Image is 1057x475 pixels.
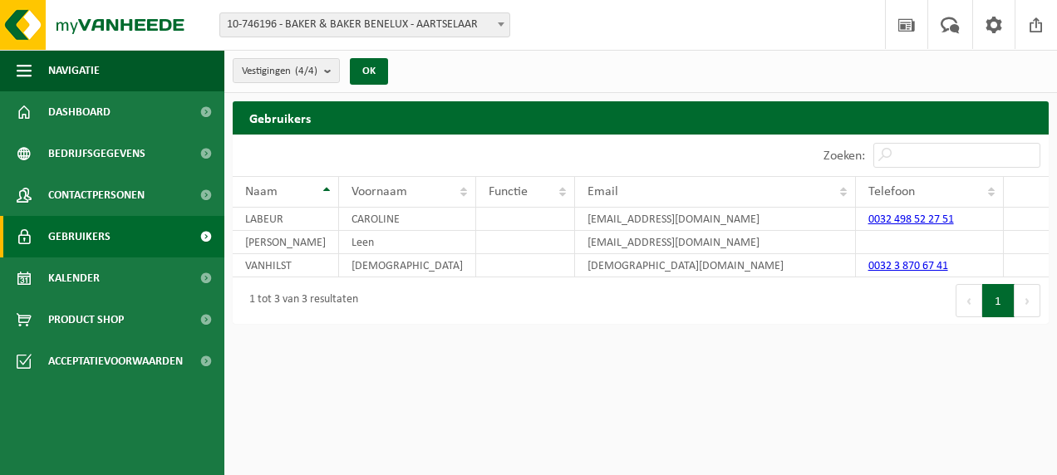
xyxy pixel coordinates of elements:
iframe: chat widget [8,438,278,475]
span: Navigatie [48,50,100,91]
span: Bedrijfsgegevens [48,133,145,174]
td: Leen [339,231,476,254]
td: [EMAIL_ADDRESS][DOMAIN_NAME] [575,231,856,254]
a: 0032 498 52 27 51 [868,213,954,226]
span: Functie [489,185,528,198]
button: 1 [982,284,1015,317]
span: Kalender [48,257,100,299]
td: LABEUR [233,208,339,231]
span: Vestigingen [242,59,317,84]
span: Gebruikers [48,216,111,257]
td: [EMAIL_ADDRESS][DOMAIN_NAME] [575,208,856,231]
count: (4/4) [295,66,317,76]
a: 0032 3 870 67 41 [868,260,948,272]
td: [PERSON_NAME] [233,231,339,254]
span: 10-746196 - BAKER & BAKER BENELUX - AARTSELAAR [219,12,510,37]
td: [DEMOGRAPHIC_DATA][DOMAIN_NAME] [575,254,856,277]
button: Previous [956,284,982,317]
span: 10-746196 - BAKER & BAKER BENELUX - AARTSELAAR [220,13,509,37]
td: CAROLINE [339,208,476,231]
label: Zoeken: [823,149,865,163]
span: Email [587,185,618,198]
span: Naam [245,185,278,198]
span: Telefoon [868,185,915,198]
button: Next [1015,284,1040,317]
span: Product Shop [48,299,124,340]
span: Voornaam [352,185,407,198]
span: Acceptatievoorwaarden [48,340,183,382]
td: VANHILST [233,254,339,277]
td: [DEMOGRAPHIC_DATA] [339,254,476,277]
div: 1 tot 3 van 3 resultaten [241,286,358,316]
h2: Gebruikers [233,101,1049,134]
button: OK [350,58,388,85]
span: Contactpersonen [48,174,145,216]
span: Dashboard [48,91,111,133]
button: Vestigingen(4/4) [233,58,340,83]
